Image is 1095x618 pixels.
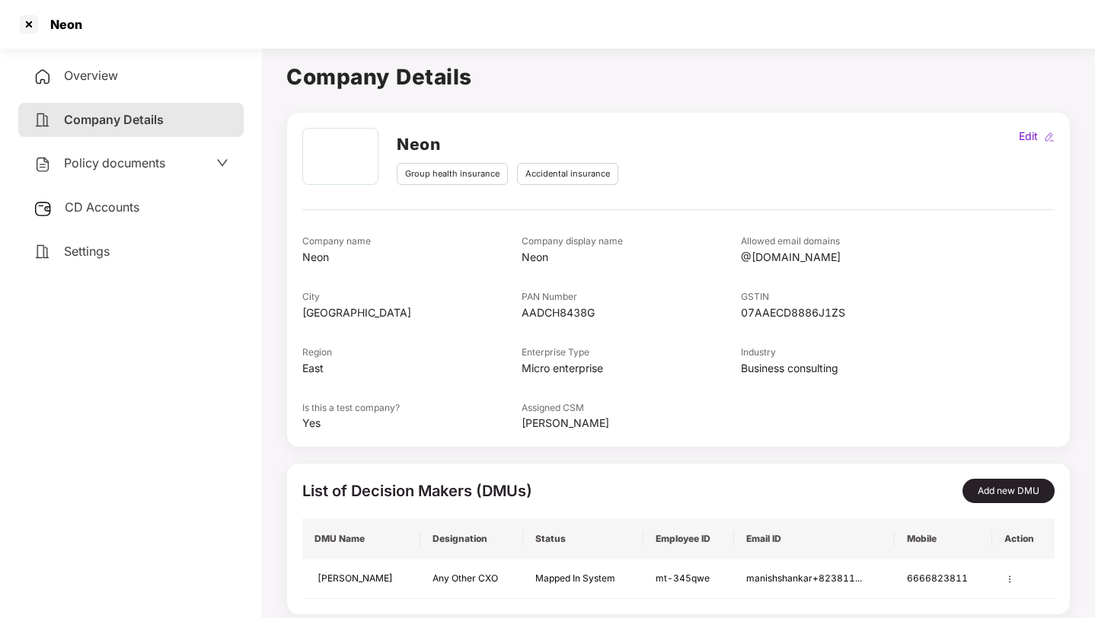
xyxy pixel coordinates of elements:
img: svg+xml;base64,PHN2ZyB4bWxucz0iaHR0cDovL3d3dy53My5vcmcvMjAwMC9zdmciIHdpZHRoPSIyNCIgaGVpZ2h0PSIyNC... [34,243,52,261]
div: Neon [41,17,82,32]
div: [PERSON_NAME] [522,415,741,432]
th: Status [523,518,643,559]
div: Enterprise Type [522,346,741,360]
div: Mapped In System [535,572,631,586]
h1: Company Details [286,60,1071,94]
div: Is this a test company? [302,401,522,416]
img: svg+xml;base64,PHN2ZyB4bWxucz0iaHR0cDovL3d3dy53My5vcmcvMjAwMC9zdmciIHdpZHRoPSIyNCIgaGVpZ2h0PSIyNC... [34,68,52,86]
img: manage [1004,574,1015,585]
div: Business consulting [741,360,960,377]
td: mt-345qwe [643,559,734,599]
th: Mobile [895,518,993,559]
div: City [302,290,522,304]
th: Employee ID [643,518,734,559]
img: svg+xml;base64,PHN2ZyB3aWR0aD0iMjUiIGhlaWdodD0iMjQiIHZpZXdCb3g9IjAgMCAyNSAyNCIgZmlsbD0ibm9uZSIgeG... [34,199,53,218]
div: Accidental insurance [517,163,618,185]
div: [GEOGRAPHIC_DATA] [302,304,522,321]
div: Allowed email domains [741,234,960,249]
div: Company name [302,234,522,249]
div: GSTIN [741,290,960,304]
div: 07AAECD8886J1ZS [741,304,960,321]
div: Neon [302,249,522,266]
span: down [216,157,228,169]
img: svg+xml;base64,PHN2ZyB4bWxucz0iaHR0cDovL3d3dy53My5vcmcvMjAwMC9zdmciIHdpZHRoPSIyNCIgaGVpZ2h0PSIyNC... [34,155,52,174]
span: CD Accounts [65,199,139,215]
div: Region [302,346,522,360]
th: Email ID [734,518,895,559]
div: Company display name [522,234,741,249]
th: Designation [420,518,523,559]
div: Neon [522,249,741,266]
span: Company Details [64,112,164,127]
div: AADCH8438G [522,304,741,321]
div: Yes [302,415,522,432]
th: DMU Name [302,518,420,559]
img: svg+xml;base64,PHN2ZyB4bWxucz0iaHR0cDovL3d3dy53My5vcmcvMjAwMC9zdmciIHdpZHRoPSIyNCIgaGVpZ2h0PSIyNC... [34,111,52,129]
div: Micro enterprise [522,360,741,377]
span: Overview [64,68,118,83]
span: Settings [64,244,110,259]
div: Edit [1016,128,1041,145]
div: 6666823811 [907,572,981,586]
div: manishshankar+823811... [746,572,883,586]
img: editIcon [1044,132,1055,142]
span: Any Other CXO [433,572,498,584]
button: Add new DMU [963,479,1055,503]
th: Action [992,518,1055,559]
h2: Neon [397,132,440,157]
div: @[DOMAIN_NAME] [741,249,960,266]
div: PAN Number [522,290,741,304]
div: Group health insurance [397,163,508,185]
div: Assigned CSM [522,401,741,416]
span: List of Decision Makers (DMUs) [302,482,532,500]
span: Policy documents [64,155,165,170]
div: East [302,360,522,377]
td: [PERSON_NAME] [302,559,420,599]
div: Industry [741,346,960,360]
